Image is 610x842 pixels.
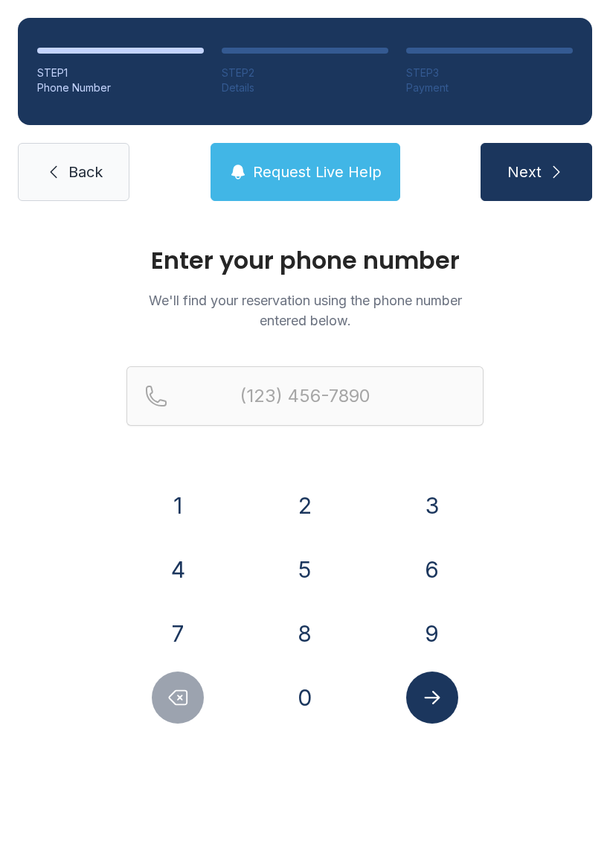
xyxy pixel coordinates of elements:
[126,290,484,331] p: We'll find your reservation using the phone number entered below.
[507,162,542,182] span: Next
[222,66,388,80] div: STEP 2
[222,80,388,95] div: Details
[152,607,204,660] button: 7
[279,672,331,724] button: 0
[68,162,103,182] span: Back
[279,607,331,660] button: 8
[37,80,204,95] div: Phone Number
[406,80,573,95] div: Payment
[279,543,331,596] button: 5
[406,543,458,596] button: 6
[152,543,204,596] button: 4
[126,249,484,272] h1: Enter your phone number
[152,479,204,532] button: 1
[279,479,331,532] button: 2
[126,366,484,426] input: Reservation phone number
[152,672,204,724] button: Delete number
[406,672,458,724] button: Submit lookup form
[406,66,573,80] div: STEP 3
[37,66,204,80] div: STEP 1
[406,607,458,660] button: 9
[253,162,382,182] span: Request Live Help
[406,479,458,532] button: 3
